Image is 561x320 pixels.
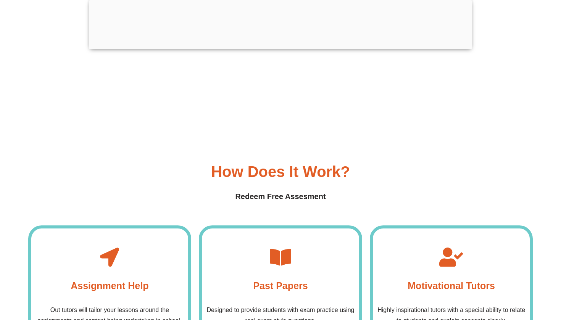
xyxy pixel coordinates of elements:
h4: Assignment Help [71,278,148,293]
h4: Redeem Free Assesment [28,191,533,203]
iframe: Chat Widget [430,234,561,320]
h3: How Does it Work? [211,164,350,179]
iframe: Advertisement [52,28,509,135]
h4: Motivational Tutors [408,278,495,293]
h4: Past Papers [253,278,308,293]
div: Tiện ích trò chuyện [430,234,561,320]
